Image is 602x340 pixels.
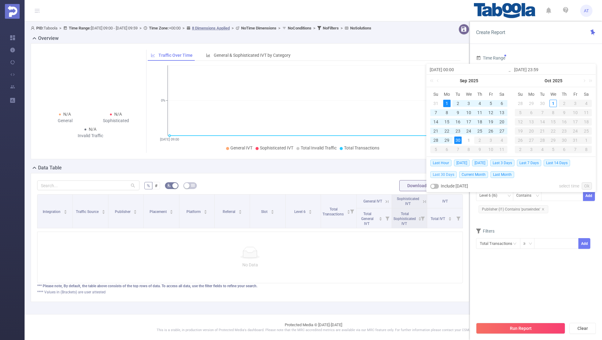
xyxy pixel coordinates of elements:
i: icon: caret-up [238,209,242,211]
span: N/A [63,112,71,117]
b: No Conditions [288,26,311,30]
div: Sort [204,209,207,213]
td: September 19, 2025 [485,117,496,126]
div: 3 [526,146,537,153]
span: > [138,26,143,30]
div: 2 [515,146,526,153]
div: 3 [485,137,496,144]
div: 18 [581,118,592,126]
span: Publisher (l1) Contains 'purseindex' [479,205,548,213]
span: Last 7 Days [517,160,541,166]
span: > [276,26,282,30]
td: October 7, 2025 [452,145,463,154]
div: 29 [528,100,535,107]
div: 4 [496,137,507,144]
td: October 6, 2025 [526,108,537,117]
div: 9 [454,109,462,116]
div: 4 [476,100,483,107]
span: Sa [496,91,507,97]
td: September 29, 2025 [441,136,452,145]
a: Sep [459,75,468,87]
i: icon: down [536,194,539,198]
span: Traffic Over Time [158,53,193,58]
div: 23 [454,127,462,135]
td: October 8, 2025 [548,108,559,117]
div: Sort [271,209,274,213]
a: Ok [582,182,592,190]
i: icon: line-chart [151,53,155,57]
i: icon: caret-up [204,209,207,211]
a: Oct [544,75,552,87]
span: > [181,26,186,30]
span: Th [559,91,570,97]
div: 30 [559,137,570,144]
div: Sort [133,209,137,213]
span: Th [474,91,485,97]
div: 13 [498,109,506,116]
div: 7 [570,146,581,153]
td: October 30, 2025 [559,136,570,145]
div: 19 [487,118,495,126]
div: Invalid Traffic [65,133,116,139]
div: Sophisticated [91,118,142,124]
i: icon: caret-up [134,209,137,211]
span: Last Hour [430,160,451,166]
td: September 30, 2025 [452,136,463,145]
td: October 6, 2025 [441,145,452,154]
span: We [548,91,559,97]
span: Time Range [476,56,505,60]
div: 5 [487,100,495,107]
i: icon: table [191,184,195,187]
i: icon: close [541,208,545,211]
td: October 24, 2025 [570,126,581,136]
td: October 17, 2025 [570,117,581,126]
span: AT [584,5,589,17]
div: 5 [548,146,559,153]
b: Time Zone: [149,26,169,30]
div: 30 [454,137,462,144]
i: icon: bar-chart [206,53,210,57]
td: October 29, 2025 [548,136,559,145]
div: 31 [570,137,581,144]
div: 7 [452,146,463,153]
div: Sort [308,209,312,213]
div: 12 [515,118,526,126]
td: September 8, 2025 [441,108,452,117]
div: 8 [463,146,475,153]
span: Current Month [459,171,488,178]
td: October 14, 2025 [537,117,548,126]
td: October 12, 2025 [515,117,526,126]
div: 22 [443,127,451,135]
td: September 16, 2025 [452,117,463,126]
td: October 9, 2025 [474,145,485,154]
td: September 26, 2025 [485,126,496,136]
span: Total Transactions [344,145,379,150]
div: 1 [581,137,592,144]
td: September 13, 2025 [496,108,507,117]
div: 29 [443,137,451,144]
span: General IVT [363,199,382,203]
div: 15 [443,118,451,126]
td: October 4, 2025 [496,136,507,145]
td: October 27, 2025 [526,136,537,145]
div: 2 [474,137,485,144]
div: 5 [430,146,441,153]
th: Sat [496,90,507,99]
i: icon: caret-up [170,209,173,211]
div: 17 [570,118,581,126]
span: Fr [485,91,496,97]
td: September 22, 2025 [441,126,452,136]
div: 27 [498,127,506,135]
div: 18 [476,118,483,126]
div: 21 [537,127,548,135]
td: September 5, 2025 [485,99,496,108]
div: 26 [515,137,526,144]
div: 10 [465,109,472,116]
i: Filter menu [348,195,356,228]
td: October 26, 2025 [515,136,526,145]
div: 4 [581,100,592,107]
input: Search... [37,180,139,190]
i: icon: down [529,242,532,246]
div: 21 [432,127,440,135]
div: General [40,118,91,124]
